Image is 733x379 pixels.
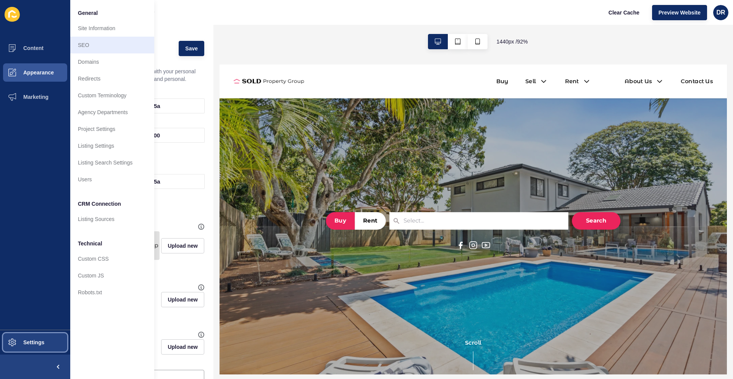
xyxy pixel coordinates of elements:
[115,160,146,179] button: Buy
[652,5,707,20] button: Preview Website
[70,37,154,53] a: SEO
[659,9,701,16] span: Preview Website
[199,165,237,174] input: Select...
[331,14,343,23] a: Sell
[70,267,154,284] a: Custom JS
[185,45,198,52] span: Save
[70,284,154,301] a: Robots.txt
[70,87,154,104] a: Custom Terminology
[161,339,204,355] button: Upload new
[147,160,180,179] button: Rent
[70,53,154,70] a: Domains
[70,137,154,154] a: Listing Settings
[70,250,154,267] a: Custom CSS
[161,292,204,307] button: Upload new
[716,9,725,16] span: DR
[78,200,121,208] span: CRM Connection
[70,121,154,137] a: Project Settings
[70,171,154,188] a: Users
[168,296,198,303] span: Upload new
[168,343,198,351] span: Upload new
[15,16,92,21] img: SOLD Property Group Logo
[300,14,313,23] a: Buy
[609,9,639,16] span: Clear Cache
[500,14,534,23] a: Contact Us
[602,5,646,20] button: Clear Cache
[78,9,98,17] span: General
[439,14,468,23] a: About Us
[168,242,198,250] span: Upload new
[179,41,204,56] button: Save
[161,238,204,253] button: Upload new
[70,211,154,227] a: Listing Sources
[70,154,154,171] a: Listing Search Settings
[78,240,102,247] span: Technical
[70,20,154,37] a: Site Information
[70,70,154,87] a: Redirects
[374,14,389,23] a: Rent
[382,160,434,179] button: Search
[70,104,154,121] a: Agency Departments
[497,38,528,45] span: 1440 px / 92 %
[3,297,547,331] div: Scroll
